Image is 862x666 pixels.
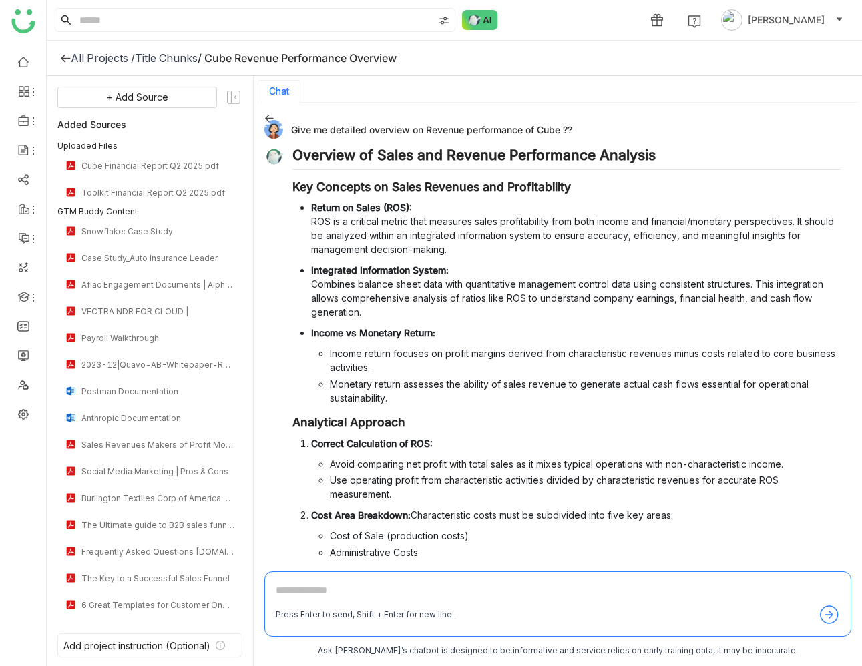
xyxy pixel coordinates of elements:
[57,87,217,108] button: + Add Source
[81,306,234,316] div: VECTRA NDR FOR CLOUD |
[65,573,76,583] img: pdf.svg
[292,180,841,194] h3: Key Concepts on Sales Revenues and Profitability
[330,545,841,559] li: Administrative Costs
[292,415,841,430] h3: Analytical Approach
[330,561,841,575] li: Sales Costs
[311,438,433,449] strong: Correct Calculation of ROS:
[311,509,411,521] strong: Cost Area Breakdown:
[81,600,234,610] div: 6 Great Templates for Customer Onboarding Emails
[311,263,841,319] p: Combines balance sheet data with quantitative management control data using consistent structures...
[65,412,76,423] img: docx.svg
[65,359,76,370] img: pdf.svg
[264,645,851,657] div: Ask [PERSON_NAME]’s chatbot is designed to be informative and service relies on early training da...
[264,120,841,139] div: Give me detailed overview on Revenue performance of Cube ??
[292,147,841,170] h2: Overview of Sales and Revenue Performance Analysis
[269,86,289,97] button: Chat
[65,599,76,610] img: pdf.svg
[81,573,234,583] div: The Key to a Successful Sales Funnel
[65,439,76,450] img: pdf.svg
[81,440,234,450] div: Sales Revenues Makers of Profit Monetary Cash Flow New
[81,466,234,476] div: Social Media Marketing | Pros & Cons
[718,9,846,31] button: [PERSON_NAME]
[65,226,76,236] img: pdf.svg
[330,377,841,405] li: Monetary return assesses the ability of sales revenue to generate actual cash flows essential for...
[65,546,76,557] img: pdf.svg
[81,226,234,236] div: Snowflake: Case Study
[330,529,841,543] li: Cost of Sale (production costs)
[330,457,841,471] li: Avoid comparing net profit with total sales as it mixes typical operations with non-characteristi...
[688,15,701,28] img: help.svg
[198,51,397,65] div: / Cube Revenue Performance Overview
[81,520,234,530] div: The Ultimate guide to B2B sales funnels
[276,609,456,621] div: Press Enter to send, Shift + Enter for new line..
[81,161,234,171] div: Cube Financial Report Q2 2025.pdf
[81,413,234,423] div: Anthropic Documentation
[748,13,825,27] span: [PERSON_NAME]
[311,508,841,522] p: Characteristic costs must be subdivided into five key areas:
[81,360,234,370] div: 2023-12|Quavo-AB-Whitepaper-Rebranded.pdf
[107,90,168,105] span: + Add Source
[81,280,234,290] div: Aflac Engagement Documents | Alphabet
[81,253,234,263] div: Case Study_Auto Insurance Leader
[81,493,234,503] div: Burlington Textiles Corp of America Geo
[57,206,242,218] div: GTM Buddy Content
[462,10,498,30] img: ask-buddy-normal.svg
[81,188,234,198] div: Toolkit Financial Report Q2 2025.pdf
[81,333,234,343] div: Payroll Walkthrough
[311,327,435,338] strong: Income vs Monetary Return:
[63,640,210,651] div: Add project instruction (Optional)
[311,202,412,213] strong: Return on Sales (ROS):
[65,279,76,290] img: pdf.svg
[65,187,76,198] img: pdf.svg
[439,15,449,26] img: search-type.svg
[11,9,35,33] img: logo
[65,332,76,343] img: pdf.svg
[71,51,135,65] div: All Projects /
[65,160,76,171] img: pdf.svg
[311,264,449,276] strong: Integrated Information System:
[65,386,76,396] img: docx.svg
[65,466,76,476] img: pdf.svg
[65,252,76,263] img: pdf.svg
[81,547,234,557] div: Frequently Asked Questions [DOMAIN_NAME]
[57,140,242,152] div: Uploaded Files
[330,346,841,374] li: Income return focuses on profit margins derived from characteristic revenues minus costs related ...
[311,200,841,256] p: ROS is a critical metric that measures sales profitability from both income and financial/monetar...
[65,492,76,503] img: pdf.svg
[135,51,198,65] div: Title Chunks
[57,116,242,132] div: Added Sources
[330,473,841,501] li: Use operating profit from characteristic activities divided by characteristic revenues for accura...
[65,306,76,316] img: pdf.svg
[81,386,234,396] div: Postman Documentation
[721,9,742,31] img: avatar
[65,519,76,530] img: pdf.svg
